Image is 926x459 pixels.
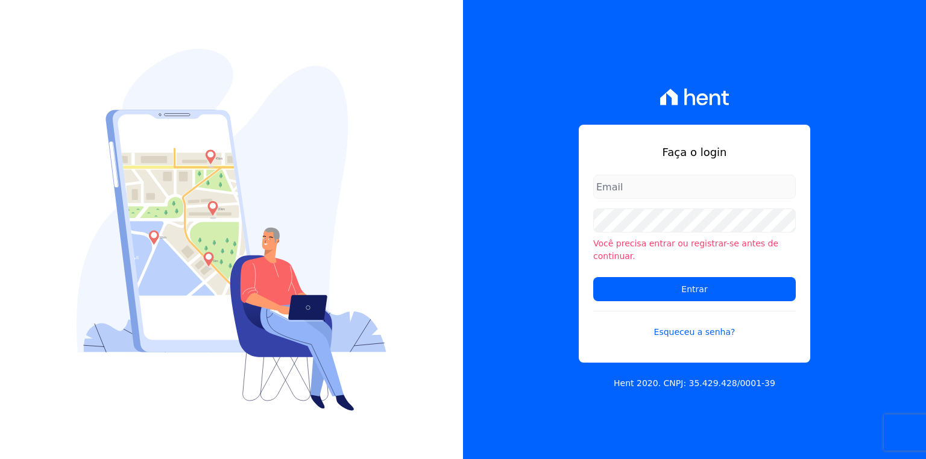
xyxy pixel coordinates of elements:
[593,144,796,160] h1: Faça o login
[593,237,796,263] li: Você precisa entrar ou registrar-se antes de continuar.
[593,311,796,339] a: Esqueceu a senha?
[614,377,775,390] p: Hent 2020. CNPJ: 35.429.428/0001-39
[77,49,386,411] img: Login
[593,175,796,199] input: Email
[593,277,796,301] input: Entrar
